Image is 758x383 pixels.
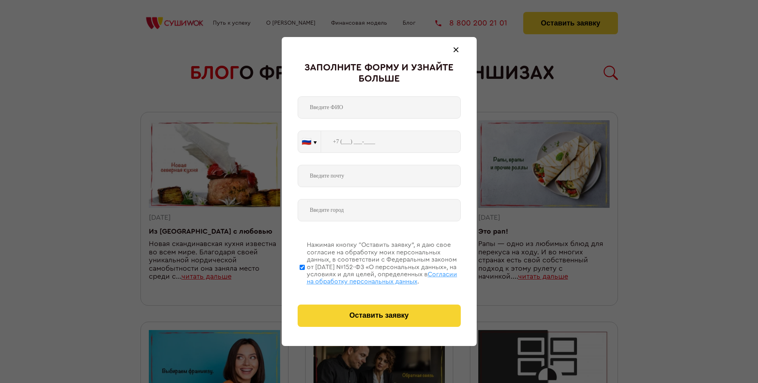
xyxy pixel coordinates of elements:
button: Оставить заявку [298,305,461,327]
span: Согласии на обработку персональных данных [307,271,457,285]
input: Введите ФИО [298,96,461,119]
button: 🇷🇺 [298,131,321,152]
input: Введите почту [298,165,461,187]
div: Заполните форму и узнайте больше [298,63,461,84]
div: Нажимая кнопку “Оставить заявку”, я даю свое согласие на обработку моих персональных данных, в со... [307,241,461,285]
input: Введите город [298,199,461,221]
input: +7 (___) ___-____ [321,131,461,153]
